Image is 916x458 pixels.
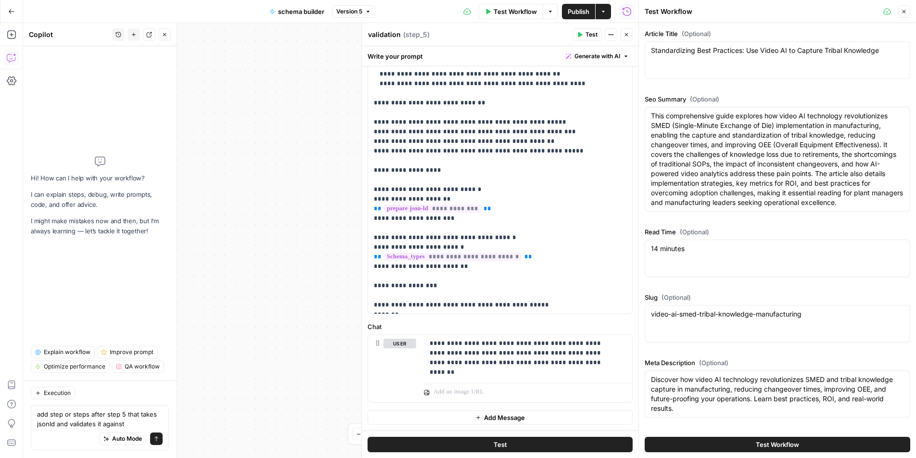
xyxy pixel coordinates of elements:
span: (Optional) [699,358,728,368]
span: (Optional) [690,94,719,104]
button: user [383,339,416,348]
textarea: Discover how video AI technology revolutionizes SMED and tribal knowledge capture in manufacturin... [651,375,904,413]
span: Publish [568,7,589,16]
button: Test [572,28,602,41]
span: Test Workflow [756,440,799,449]
textarea: 14 minutes [651,244,904,254]
textarea: This comprehensive guide explores how video AI technology revolutionizes SMED (Single-Minute Exch... [651,111,904,207]
button: Optimize performance [31,360,110,373]
button: Explain workflow [31,346,95,358]
label: Read Time [645,227,910,237]
span: (Optional) [682,29,711,38]
label: Slug [645,293,910,302]
span: Add Message [484,413,525,422]
span: Optimize performance [44,362,105,371]
span: Improve prompt [110,348,153,356]
span: Test [494,440,507,449]
button: Test Workflow [479,4,543,19]
div: user [368,335,416,402]
textarea: validation [368,30,401,39]
span: QA workflow [125,362,160,371]
span: Test [585,30,598,39]
textarea: Standardizing Best Practices: Use Video AI to Capture Tribal Knowledge [651,46,904,55]
button: Auto Mode [99,433,146,445]
textarea: video-ai-smed-tribal-knowledge-manufacturing [651,309,904,319]
span: Execution [44,389,71,397]
button: schema builder [264,4,330,19]
span: Explain workflow [44,348,90,356]
button: Generate with AI [562,50,633,63]
button: Publish [562,4,595,19]
span: (Optional) [662,293,691,302]
div: Copilot [29,30,109,39]
span: (Optional) [680,227,709,237]
label: Meta Description [645,358,910,368]
label: Article Title [645,29,910,38]
span: schema builder [278,7,324,16]
span: Test Workflow [494,7,537,16]
span: Auto Mode [112,434,142,443]
label: Seo Summary [645,94,910,104]
button: Execution [31,387,75,399]
label: Chat [368,322,633,331]
span: ( step_5 ) [403,30,430,39]
button: Version 5 [332,5,375,18]
textarea: add step or steps after step 5 that takes jsonld and validates it against [37,409,163,429]
span: Generate with AI [574,52,620,61]
p: Hi! How can I help with your workflow? [31,173,169,183]
button: Test [368,437,633,452]
button: QA workflow [112,360,164,373]
div: Write your prompt [362,46,638,66]
button: Improve prompt [97,346,158,358]
button: Test Workflow [645,437,910,452]
p: I can explain steps, debug, write prompts, code, and offer advice. [31,190,169,210]
p: I might make mistakes now and then, but I’m always learning — let’s tackle it together! [31,216,169,236]
button: Add Message [368,410,633,425]
span: Version 5 [336,7,362,16]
